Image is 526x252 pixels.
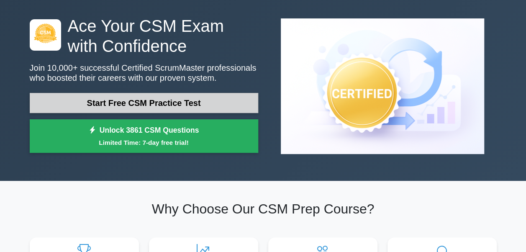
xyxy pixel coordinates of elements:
[30,119,258,153] a: Unlock 3861 CSM QuestionsLimited Time: 7-day free trial!
[274,12,491,161] img: Certified ScrumMaster Preview
[30,93,258,113] a: Start Free CSM Practice Test
[30,201,497,217] h2: Why Choose Our CSM Prep Course?
[40,138,248,147] small: Limited Time: 7-day free trial!
[30,63,258,83] p: Join 10,000+ successful Certified ScrumMaster professionals who boosted their careers with our pr...
[30,16,258,56] h1: Ace Your CSM Exam with Confidence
